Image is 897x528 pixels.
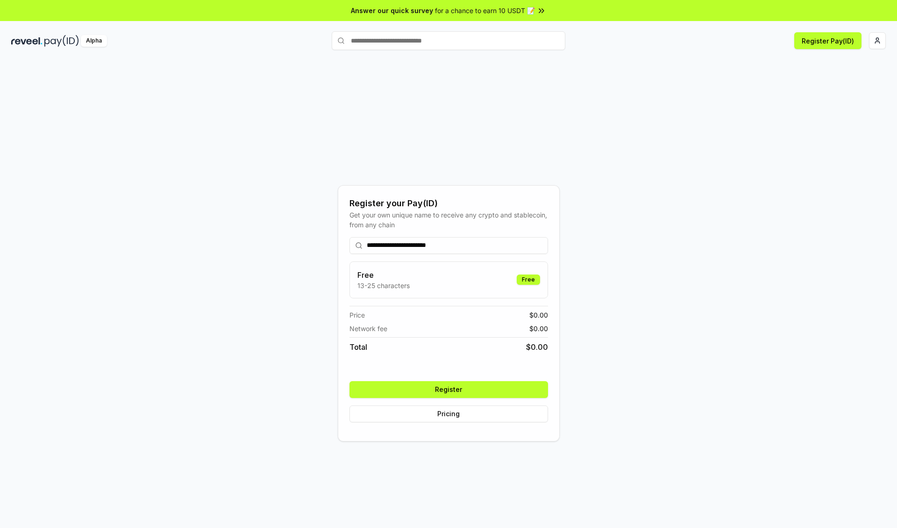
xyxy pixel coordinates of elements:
[517,275,540,285] div: Free
[526,341,548,353] span: $ 0.00
[349,324,387,333] span: Network fee
[357,269,410,281] h3: Free
[349,341,367,353] span: Total
[44,35,79,47] img: pay_id
[349,310,365,320] span: Price
[349,210,548,230] div: Get your own unique name to receive any crypto and stablecoin, from any chain
[349,381,548,398] button: Register
[349,197,548,210] div: Register your Pay(ID)
[11,35,43,47] img: reveel_dark
[529,310,548,320] span: $ 0.00
[81,35,107,47] div: Alpha
[529,324,548,333] span: $ 0.00
[351,6,433,15] span: Answer our quick survey
[349,405,548,422] button: Pricing
[435,6,535,15] span: for a chance to earn 10 USDT 📝
[794,32,861,49] button: Register Pay(ID)
[357,281,410,290] p: 13-25 characters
